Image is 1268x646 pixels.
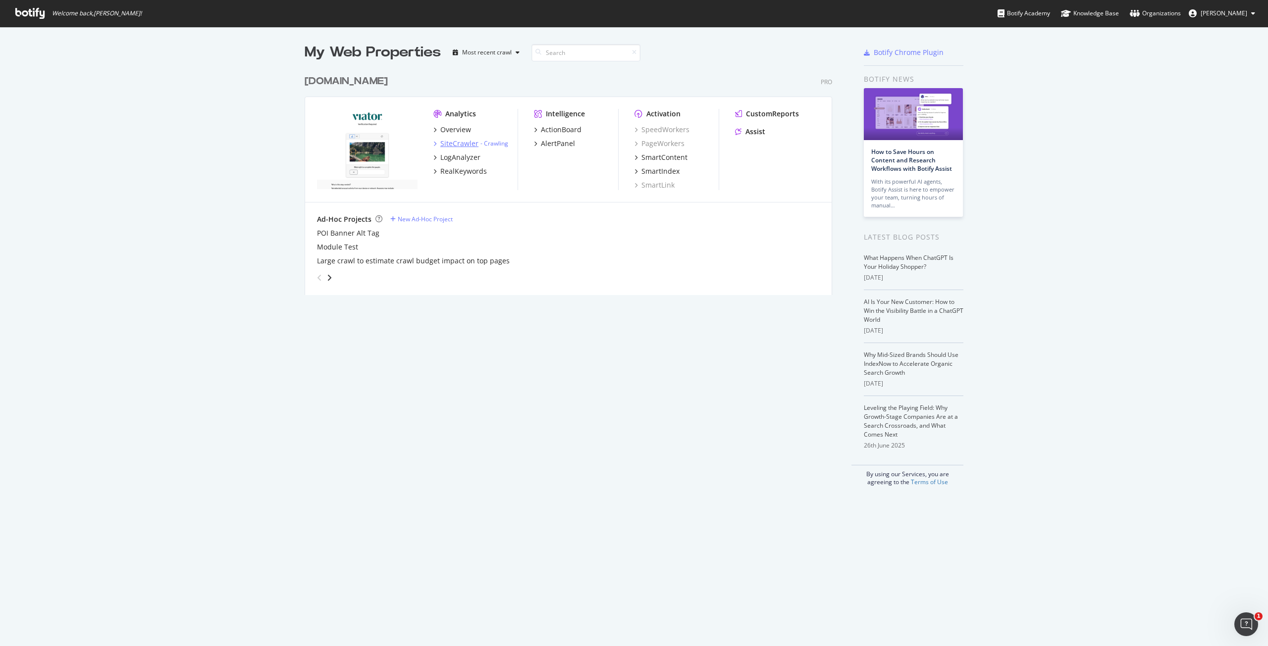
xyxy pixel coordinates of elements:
[433,139,508,149] a: SiteCrawler- Crawling
[484,139,508,148] a: Crawling
[534,139,575,149] a: AlertPanel
[398,215,453,223] div: New Ad-Hoc Project
[634,152,687,162] a: SmartContent
[541,125,581,135] div: ActionBoard
[864,441,963,450] div: 26th June 2025
[821,78,832,86] div: Pro
[531,44,640,61] input: Search
[1130,8,1181,18] div: Organizations
[317,228,379,238] a: POI Banner Alt Tag
[1201,9,1247,17] span: Rahul Bhadeshia
[440,139,478,149] div: SiteCrawler
[641,166,680,176] div: SmartIndex
[871,148,952,173] a: How to Save Hours on Content and Research Workflows with Botify Assist
[864,232,963,243] div: Latest Blog Posts
[390,215,453,223] a: New Ad-Hoc Project
[874,48,944,57] div: Botify Chrome Plugin
[440,152,480,162] div: LogAnalyzer
[634,166,680,176] a: SmartIndex
[52,9,142,17] span: Welcome back, [PERSON_NAME] !
[1255,612,1263,620] span: 1
[746,109,799,119] div: CustomReports
[433,152,480,162] a: LogAnalyzer
[864,253,953,271] a: What Happens When ChatGPT Is Your Holiday Shopper?
[433,125,471,135] a: Overview
[305,43,441,62] div: My Web Properties
[864,48,944,57] a: Botify Chrome Plugin
[445,109,476,119] div: Analytics
[864,273,963,282] div: [DATE]
[634,139,685,149] a: PageWorkers
[864,88,963,140] img: How to Save Hours on Content and Research Workflows with Botify Assist
[546,109,585,119] div: Intelligence
[911,478,948,486] a: Terms of Use
[326,273,333,283] div: angle-right
[735,109,799,119] a: CustomReports
[317,242,358,252] a: Module Test
[317,256,510,266] a: Large crawl to estimate crawl budget impact on top pages
[745,127,765,137] div: Assist
[864,74,963,85] div: Botify news
[641,152,687,162] div: SmartContent
[864,326,963,335] div: [DATE]
[634,180,675,190] a: SmartLink
[440,166,487,176] div: RealKeywords
[534,125,581,135] a: ActionBoard
[735,127,765,137] a: Assist
[864,350,958,377] a: Why Mid-Sized Brands Should Use IndexNow to Accelerate Organic Search Growth
[864,379,963,388] div: [DATE]
[317,109,418,189] img: viator.com
[1181,5,1263,21] button: [PERSON_NAME]
[305,74,392,89] a: [DOMAIN_NAME]
[634,125,689,135] a: SpeedWorkers
[480,139,508,148] div: -
[440,125,471,135] div: Overview
[449,45,524,60] button: Most recent crawl
[864,403,958,439] a: Leveling the Playing Field: Why Growth-Stage Companies Are at a Search Crossroads, and What Comes...
[317,214,371,224] div: Ad-Hoc Projects
[313,270,326,286] div: angle-left
[305,62,840,295] div: grid
[864,298,963,324] a: AI Is Your New Customer: How to Win the Visibility Battle in a ChatGPT World
[1234,612,1258,636] iframe: Intercom live chat
[646,109,681,119] div: Activation
[541,139,575,149] div: AlertPanel
[433,166,487,176] a: RealKeywords
[871,178,955,209] div: With its powerful AI agents, Botify Assist is here to empower your team, turning hours of manual…
[998,8,1050,18] div: Botify Academy
[305,74,388,89] div: [DOMAIN_NAME]
[462,50,512,55] div: Most recent crawl
[1061,8,1119,18] div: Knowledge Base
[851,465,963,486] div: By using our Services, you are agreeing to the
